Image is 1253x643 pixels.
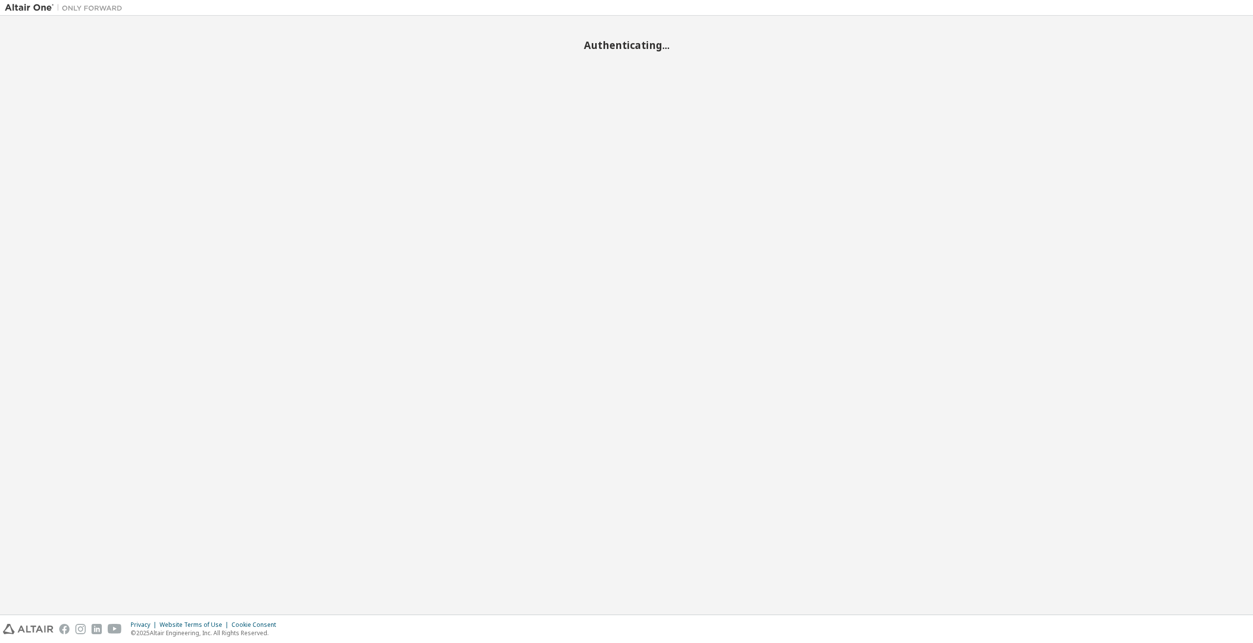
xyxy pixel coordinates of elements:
p: © 2025 Altair Engineering, Inc. All Rights Reserved. [131,629,282,637]
div: Privacy [131,621,160,629]
div: Cookie Consent [232,621,282,629]
img: youtube.svg [108,624,122,634]
img: facebook.svg [59,624,70,634]
img: instagram.svg [75,624,86,634]
div: Website Terms of Use [160,621,232,629]
h2: Authenticating... [5,39,1248,51]
img: Altair One [5,3,127,13]
img: linkedin.svg [92,624,102,634]
img: altair_logo.svg [3,624,53,634]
